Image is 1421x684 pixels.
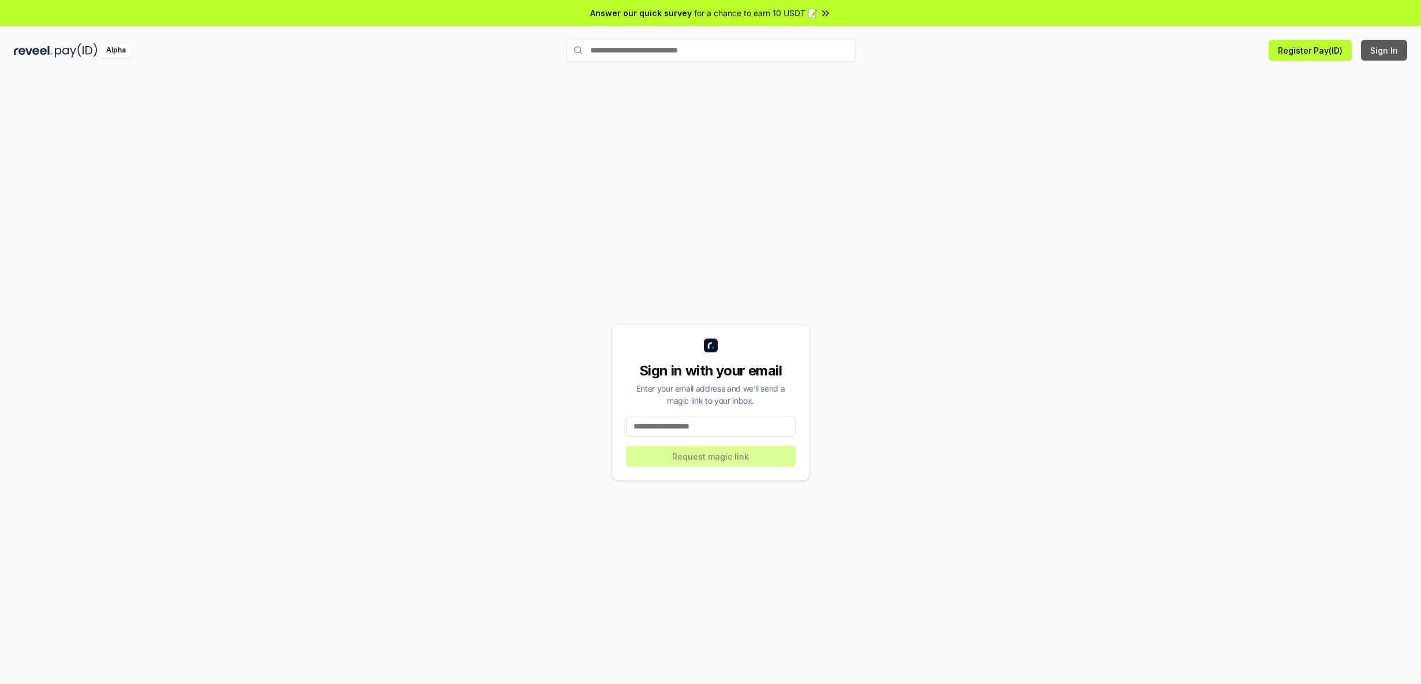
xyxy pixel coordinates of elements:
[100,43,132,58] div: Alpha
[626,362,796,380] div: Sign in with your email
[694,7,818,19] span: for a chance to earn 10 USDT 📝
[14,43,53,58] img: reveel_dark
[55,43,98,58] img: pay_id
[1269,40,1352,61] button: Register Pay(ID)
[1361,40,1407,61] button: Sign In
[590,7,692,19] span: Answer our quick survey
[626,382,796,407] div: Enter your email address and we’ll send a magic link to your inbox.
[704,339,718,352] img: logo_small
